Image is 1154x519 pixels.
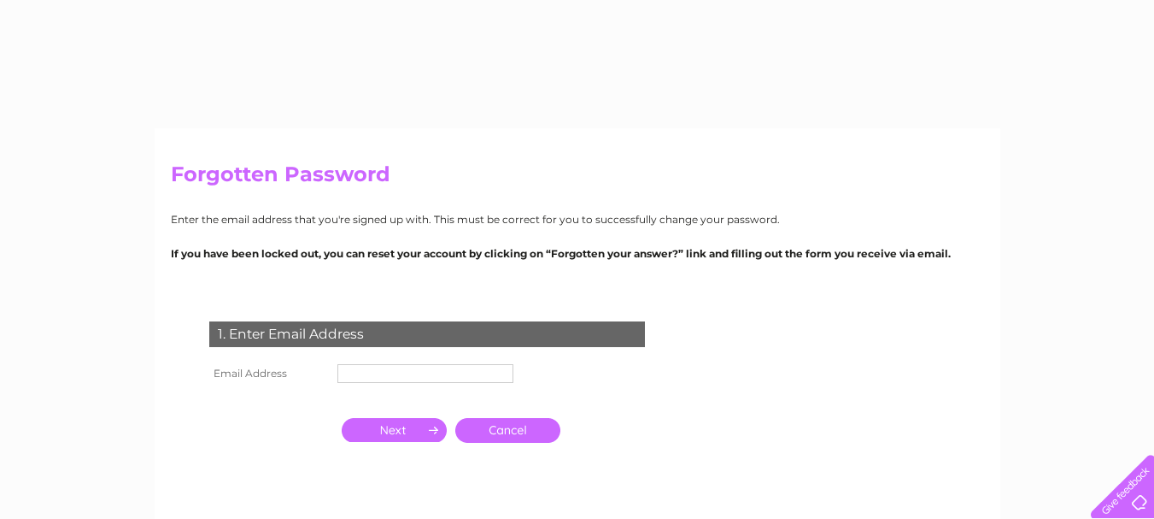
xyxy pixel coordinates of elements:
[455,418,560,443] a: Cancel
[171,245,984,262] p: If you have been locked out, you can reset your account by clicking on “Forgotten your answer?” l...
[205,360,333,387] th: Email Address
[209,321,645,347] div: 1. Enter Email Address
[171,211,984,227] p: Enter the email address that you're signed up with. This must be correct for you to successfully ...
[171,162,984,195] h2: Forgotten Password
